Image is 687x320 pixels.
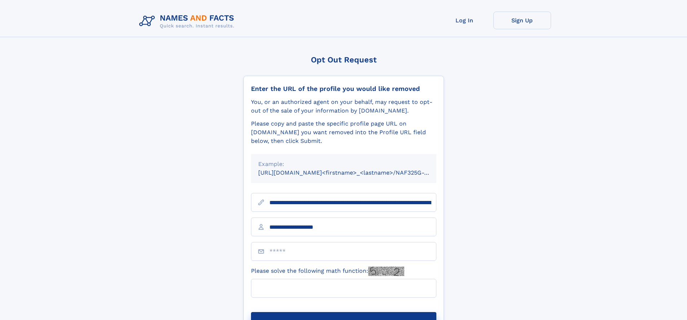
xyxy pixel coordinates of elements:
[251,85,436,93] div: Enter the URL of the profile you would like removed
[251,98,436,115] div: You, or an authorized agent on your behalf, may request to opt-out of the sale of your informatio...
[436,12,493,29] a: Log In
[258,169,450,176] small: [URL][DOMAIN_NAME]<firstname>_<lastname>/NAF325G-xxxxxxxx
[243,55,444,64] div: Opt Out Request
[493,12,551,29] a: Sign Up
[251,267,404,276] label: Please solve the following math function:
[251,119,436,145] div: Please copy and paste the specific profile page URL on [DOMAIN_NAME] you want removed into the Pr...
[258,160,429,168] div: Example:
[136,12,240,31] img: Logo Names and Facts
